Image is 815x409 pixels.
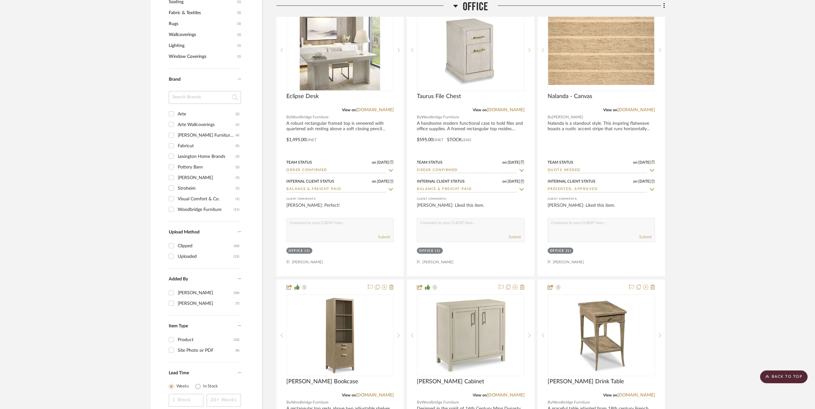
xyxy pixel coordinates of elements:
span: (3) [237,30,241,40]
div: [PERSON_NAME] [178,298,236,309]
div: Office [550,249,564,253]
span: [PERSON_NAME] Bookcase [286,378,358,385]
img: Beall Bookcase [300,295,380,376]
span: Woodbridge Furniture [421,114,459,120]
div: Stroheim [178,183,236,194]
input: Search Brands [169,91,241,104]
span: Woodbridge Furniture [291,114,328,120]
span: By [548,114,552,120]
img: Burke Drink Table [561,295,641,376]
div: (11) [234,204,239,215]
div: Internal Client Status [417,178,465,184]
input: 20+ Weeks [207,394,241,407]
div: Team Status [286,159,312,165]
span: Item Type [169,324,188,328]
div: (2) [236,162,239,172]
button: Submit [378,234,390,240]
span: [DATE] [638,160,651,165]
span: on [502,160,507,164]
span: (1) [237,41,241,51]
div: Fabricut [178,141,236,151]
div: (3) [236,151,239,162]
div: (1) [236,194,239,204]
span: [DATE] [638,179,651,184]
a: [DOMAIN_NAME] [356,108,394,112]
span: on [633,160,638,164]
div: (1) [236,120,239,130]
div: (33) [234,335,239,345]
div: [PERSON_NAME] [178,288,234,298]
span: Lead Time [169,371,189,375]
span: (3) [237,19,241,29]
span: Lighting [169,40,236,51]
span: Upload Method [169,230,200,234]
input: Type to Search… [286,186,386,193]
span: By [417,399,421,405]
button: Submit [639,234,651,240]
div: (8) [236,345,239,356]
input: Type to Search… [548,186,647,193]
div: (5) [236,141,239,151]
span: Nalanda - Canvas [548,93,592,100]
span: on [372,160,376,164]
div: Lexington Home Brands [178,151,236,162]
div: (1) [305,249,310,253]
span: [PERSON_NAME] [552,114,583,120]
span: Rugs [169,18,236,29]
div: [PERSON_NAME]: Liked this item. [548,202,655,215]
span: By [286,114,291,120]
div: Internal Client Status [286,178,334,184]
input: Type to Search… [548,168,647,174]
span: (1) [237,51,241,62]
div: Arte Wallcoverings [178,120,236,130]
span: Woodbridge Furniture [291,399,328,405]
div: Product [178,335,234,345]
div: (1) [435,249,441,253]
div: Team Status [417,159,443,165]
span: Added By [169,277,188,281]
span: By [548,399,552,405]
span: By [286,399,291,405]
div: 0 [287,295,393,376]
span: By [417,114,421,120]
div: (1) [566,249,571,253]
span: View on [342,108,356,112]
div: Clipped [178,241,234,251]
div: [PERSON_NAME]: Liked this item. [417,202,524,215]
div: Arte [178,109,236,119]
span: [DATE] [507,179,521,184]
a: [DOMAIN_NAME] [617,108,655,112]
span: Woodbridge Furniture [421,399,459,405]
button: Submit [509,234,521,240]
div: [PERSON_NAME] [178,173,236,183]
img: Taurus File Chest [430,10,511,90]
span: on [372,179,376,183]
div: Pottery Barn [178,162,236,172]
label: Weeks [176,383,189,390]
div: Visual Comfort & Co. [178,194,236,204]
span: [DATE] [376,179,390,184]
span: [PERSON_NAME] Cabinet [417,378,484,385]
div: (15) [234,251,239,262]
label: In Stock [203,383,218,390]
div: Site Photo or PDF [178,345,236,356]
div: (26) [234,241,239,251]
span: [DATE] [507,160,521,165]
a: [DOMAIN_NAME] [487,108,524,112]
input: Type to Search… [417,168,516,174]
span: Woodbridge Furniture [552,399,590,405]
span: View on [342,393,356,397]
div: Woodbridge Furniture [178,204,234,215]
span: Fabric & Textiles [169,7,236,18]
img: Nalanda - Canvas [548,15,654,85]
div: (4) [236,130,239,141]
span: Taurus File Chest [417,93,461,100]
span: Brand [169,77,181,82]
a: [DOMAIN_NAME] [356,393,394,397]
div: 0 [548,10,655,91]
span: View on [473,108,487,112]
a: [DOMAIN_NAME] [487,393,524,397]
div: (3) [236,173,239,183]
span: View on [603,393,617,397]
span: Eclipse Desk [286,93,319,100]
